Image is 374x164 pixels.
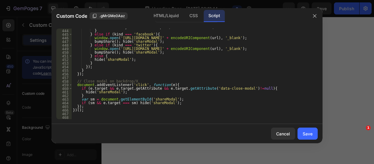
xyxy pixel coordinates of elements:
[56,43,72,47] div: 448
[56,105,72,108] div: 465
[56,101,72,105] div: 464
[204,10,225,22] div: Script
[56,54,72,58] div: 451
[56,58,72,61] div: 452
[56,61,72,65] div: 453
[56,72,72,76] div: 456
[276,131,290,137] div: Cancel
[56,112,72,116] div: 467
[99,13,125,19] span: .gMrGMe0Aaz
[56,32,72,36] div: 445
[271,128,295,140] button: Cancel
[56,79,72,83] div: 458
[354,135,368,149] iframe: Intercom live chat
[56,116,72,119] div: 468
[56,97,72,101] div: 463
[366,125,371,130] span: 1
[56,83,72,87] div: 459
[56,51,72,54] div: 450
[56,36,72,40] div: 446
[56,90,72,94] div: 461
[56,47,72,51] div: 449
[56,76,72,79] div: 457
[56,108,72,112] div: 466
[298,128,318,140] button: Save
[56,65,72,69] div: 454
[56,12,87,20] span: Custom Code
[185,10,202,22] div: CSS
[56,87,72,90] div: 460
[56,40,72,43] div: 447
[303,131,313,137] div: Save
[56,69,72,72] div: 455
[149,10,183,22] div: HTML/Liquid
[56,94,72,97] div: 462
[89,12,128,20] button: .gMrGMe0Aaz
[56,29,72,32] div: 444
